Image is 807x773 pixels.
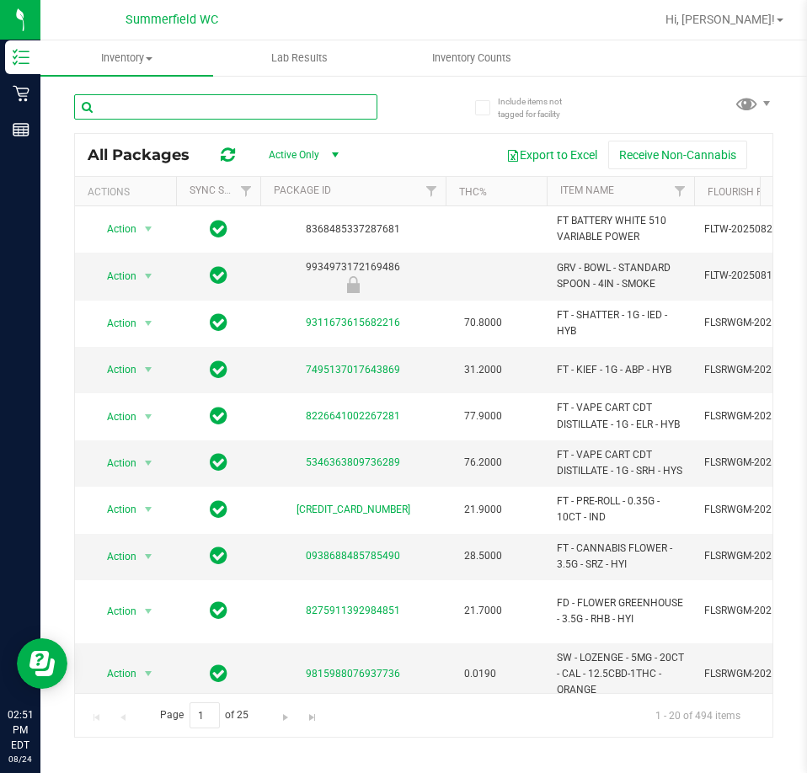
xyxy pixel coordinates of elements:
a: [CREDIT_CARD_NUMBER] [297,504,410,515]
span: 28.5000 [456,544,510,568]
span: select [138,662,159,685]
a: THC% [459,186,487,198]
div: 9934973172169486 [258,259,448,292]
button: Receive Non-Cannabis [608,141,747,169]
span: Page of 25 [146,702,263,728]
a: 5346363809736289 [306,456,400,468]
span: FT - VAPE CART CDT DISTILLATE - 1G - SRH - HYS [557,447,684,479]
span: Action [92,312,137,335]
span: FT - SHATTER - 1G - IED - HYB [557,307,684,339]
span: FT BATTERY WHITE 510 VARIABLE POWER [557,213,684,245]
span: Inventory [40,51,213,66]
span: In Sync [210,599,227,622]
span: Lab Results [249,51,350,66]
input: Search Package ID, Item Name, SKU, Lot or Part Number... [74,94,377,120]
span: 0.0190 [456,662,505,686]
span: In Sync [210,544,227,568]
span: SW - LOZENGE - 5MG - 20CT - CAL - 12.5CBD-1THC - ORANGE [557,650,684,699]
span: FD - FLOWER GREENHOUSE - 3.5G - RHB - HYI [557,595,684,627]
span: 70.8000 [456,311,510,335]
a: 0938688485785490 [306,550,400,562]
p: 08/24 [8,753,33,765]
a: Filter [418,177,446,205]
span: select [138,264,159,288]
span: FT - KIEF - 1G - ABP - HYB [557,362,684,378]
span: Action [92,217,137,241]
span: Inventory Counts [409,51,534,66]
span: select [138,358,159,381]
a: 9311673615682216 [306,317,400,328]
span: In Sync [210,404,227,428]
a: Lab Results [213,40,386,76]
span: 21.9000 [456,498,510,522]
a: Go to the last page [300,702,324,725]
span: select [138,498,159,521]
a: Sync Status [190,184,254,196]
p: 02:51 PM EDT [8,707,33,753]
span: In Sync [210,450,227,474]
a: Go to the next page [274,702,298,725]
span: select [138,600,159,623]
span: Action [92,358,137,381]
span: FT - CANNABIS FLOWER - 3.5G - SRZ - HYI [557,541,684,573]
div: Newly Received [258,276,448,293]
a: Filter [666,177,694,205]
span: In Sync [210,358,227,381]
span: 1 - 20 of 494 items [642,702,754,728]
a: 8226641002267281 [306,410,400,422]
span: In Sync [210,311,227,334]
input: 1 [190,702,220,728]
span: In Sync [210,662,227,685]
span: Summerfield WC [126,13,218,27]
span: 21.7000 [456,599,510,623]
span: All Packages [88,146,206,164]
a: 7495137017643869 [306,364,400,376]
span: select [138,312,159,335]
span: Action [92,405,137,429]
a: Item Name [560,184,614,196]
span: In Sync [210,264,227,287]
span: 31.2000 [456,358,510,382]
span: GRV - BOWL - STANDARD SPOON - 4IN - SMOKE [557,260,684,292]
span: select [138,405,159,429]
span: 77.9000 [456,404,510,429]
span: In Sync [210,498,227,521]
span: select [138,451,159,475]
iframe: Resource center [17,638,67,689]
span: Hi, [PERSON_NAME]! [665,13,775,26]
inline-svg: Reports [13,121,29,138]
button: Export to Excel [495,141,608,169]
span: Action [92,264,137,288]
span: Action [92,498,137,521]
span: select [138,217,159,241]
span: Action [92,662,137,685]
a: Inventory [40,40,213,76]
span: Include items not tagged for facility [498,95,582,120]
span: Action [92,600,137,623]
a: Package ID [274,184,331,196]
a: 8275911392984851 [306,605,400,616]
span: FT - PRE-ROLL - 0.35G - 10CT - IND [557,493,684,525]
inline-svg: Inventory [13,49,29,66]
span: In Sync [210,217,227,241]
span: FT - VAPE CART CDT DISTILLATE - 1G - ELR - HYB [557,400,684,432]
div: 8368485337287681 [258,221,448,237]
span: 76.2000 [456,450,510,475]
span: Action [92,545,137,568]
a: Inventory Counts [386,40,558,76]
span: select [138,545,159,568]
a: 9815988076937736 [306,668,400,680]
div: Actions [88,186,169,198]
span: Action [92,451,137,475]
inline-svg: Retail [13,85,29,102]
a: Filter [232,177,260,205]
